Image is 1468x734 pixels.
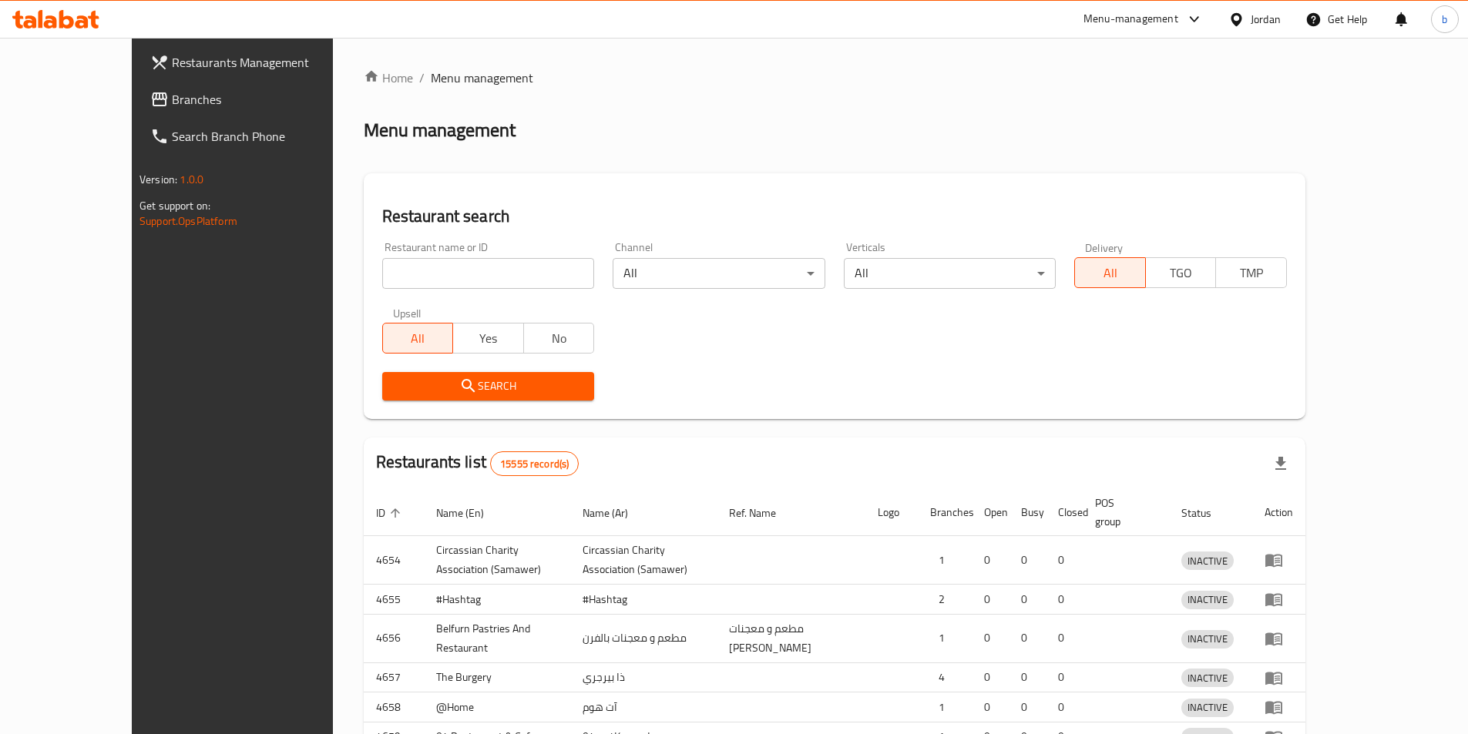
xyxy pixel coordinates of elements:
[1442,11,1447,28] span: b
[382,372,595,401] button: Search
[729,504,796,522] span: Ref. Name
[436,504,504,522] span: Name (En)
[139,169,177,189] span: Version:
[138,118,377,155] a: Search Branch Phone
[1181,699,1234,716] span: INACTIVE
[139,196,210,216] span: Get support on:
[364,69,413,87] a: Home
[364,118,516,142] h2: Menu management
[389,327,448,350] span: All
[918,692,972,722] td: 1
[570,614,717,662] td: مطعم و معجنات بالفرن
[364,585,424,615] td: 4655
[1262,445,1299,482] div: Export file
[424,662,570,692] td: The Burgery
[1181,630,1234,649] div: INACTIVE
[1145,257,1217,288] button: TGO
[491,457,578,471] span: 15555 record(s)
[139,211,237,231] a: Support.OpsPlatform
[431,69,533,87] span: Menu management
[382,258,595,289] input: Search for restaurant name or ID..
[972,614,1009,662] td: 0
[1009,692,1046,722] td: 0
[382,205,1287,228] h2: Restaurant search
[570,692,717,722] td: آت هوم
[1081,262,1140,284] span: All
[393,307,422,318] label: Upsell
[1181,591,1234,608] span: INACTIVE
[972,585,1009,615] td: 0
[172,127,364,146] span: Search Branch Phone
[918,489,972,536] th: Branches
[1265,629,1293,648] div: Menu
[1009,536,1046,585] td: 0
[138,44,377,81] a: Restaurants Management
[613,258,825,289] div: All
[583,504,648,522] span: Name (Ar)
[865,489,918,536] th: Logo
[1265,698,1293,716] div: Menu
[1046,489,1083,536] th: Closed
[1009,585,1046,615] td: 0
[172,90,364,109] span: Branches
[1181,504,1231,522] span: Status
[918,585,972,615] td: 2
[424,692,570,722] td: @Home
[1181,699,1234,717] div: INACTIVE
[1152,262,1211,284] span: TGO
[459,327,518,350] span: Yes
[972,489,1009,536] th: Open
[1265,590,1293,608] div: Menu
[523,323,595,354] button: No
[1265,551,1293,569] div: Menu
[1265,669,1293,687] div: Menu
[1085,242,1124,253] label: Delivery
[1181,669,1234,687] span: INACTIVE
[1215,257,1287,288] button: TMP
[424,614,570,662] td: Belfurn Pastries And Restaurant
[1046,614,1083,662] td: 0
[364,692,424,722] td: 4658
[1181,552,1234,570] span: INACTIVE
[364,662,424,692] td: 4657
[376,451,579,476] h2: Restaurants list
[1046,536,1083,585] td: 0
[918,536,972,585] td: 1
[424,536,570,585] td: ​Circassian ​Charity ​Association​ (Samawer)
[1009,614,1046,662] td: 0
[1046,692,1083,722] td: 0
[376,504,405,522] span: ID
[570,585,717,615] td: #Hashtag
[452,323,524,354] button: Yes
[570,536,717,585] td: ​Circassian ​Charity ​Association​ (Samawer)
[419,69,425,87] li: /
[570,662,717,692] td: ذا بيرجري
[138,81,377,118] a: Branches
[382,323,454,354] button: All
[395,377,583,396] span: Search
[972,662,1009,692] td: 0
[1009,489,1046,536] th: Busy
[1046,585,1083,615] td: 0
[918,662,972,692] td: 4
[972,536,1009,585] td: 0
[1252,489,1305,536] th: Action
[1009,662,1046,692] td: 0
[172,53,364,72] span: Restaurants Management
[1095,494,1151,531] span: POS group
[424,585,570,615] td: #Hashtag
[844,258,1056,289] div: All
[1074,257,1146,288] button: All
[972,692,1009,722] td: 0
[918,614,972,662] td: 1
[180,169,203,189] span: 1.0.0
[1222,262,1281,284] span: TMP
[1083,10,1178,28] div: Menu-management
[1251,11,1281,28] div: Jordan
[364,536,424,585] td: 4654
[364,614,424,662] td: 4656
[364,69,1305,87] nav: breadcrumb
